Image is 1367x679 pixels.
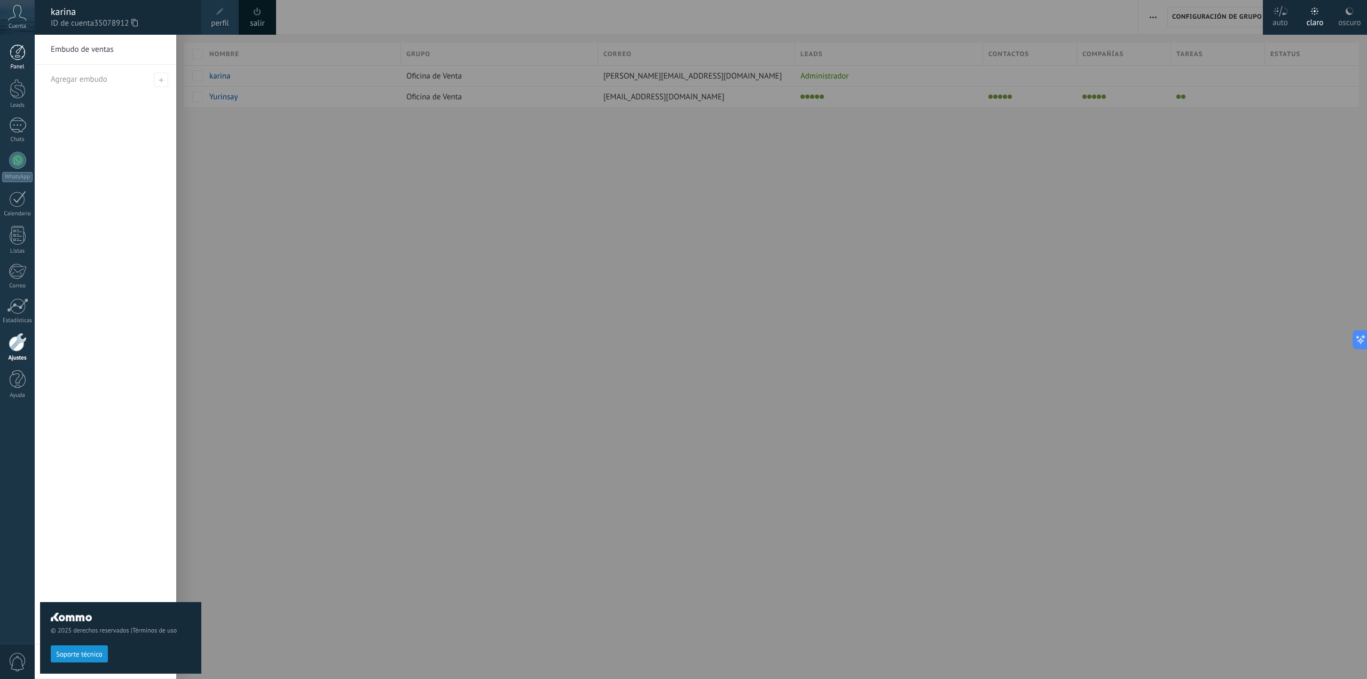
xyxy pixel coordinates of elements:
span: Cuenta [9,23,26,30]
div: Listas [2,248,33,255]
div: Estadísticas [2,317,33,324]
div: auto [1272,7,1288,35]
span: Soporte técnico [56,651,103,658]
span: © 2025 derechos reservados | [51,627,191,635]
div: Calendario [2,210,33,217]
a: Términos de uso [132,627,177,635]
a: Soporte técnico [51,650,108,658]
div: Ayuda [2,392,33,399]
div: Leads [2,102,33,109]
div: karina [51,6,191,18]
div: Correo [2,283,33,290]
span: ID de cuenta [51,18,191,29]
span: perfil [211,18,229,29]
div: claro [1307,7,1324,35]
div: oscuro [1338,7,1361,35]
a: salir [250,18,264,29]
div: Ajustes [2,355,33,362]
div: Panel [2,64,33,71]
div: Chats [2,136,33,143]
button: Soporte técnico [51,645,108,662]
div: WhatsApp [2,172,33,182]
a: Todos los leads [35,644,176,679]
span: 35078912 [94,18,138,29]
